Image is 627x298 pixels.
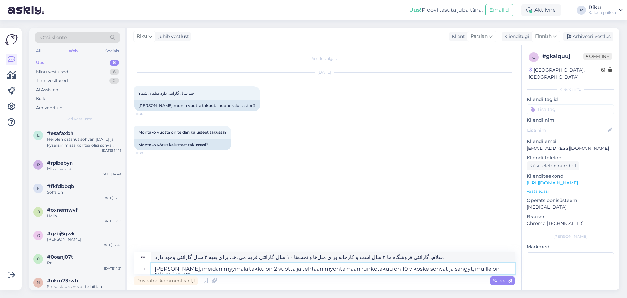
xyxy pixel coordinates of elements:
[449,33,465,40] div: Klient
[588,10,616,15] div: Kalustepaikka
[109,78,119,84] div: 0
[101,172,121,177] div: [DATE] 14:44
[493,278,512,284] span: Saada
[527,188,614,194] p: Vaata edasi ...
[527,127,606,134] input: Lisa nimi
[583,53,612,60] span: Offline
[47,160,73,166] span: #rplbebyn
[37,162,40,167] span: r
[527,117,614,124] p: Kliendi nimi
[529,67,601,80] div: [GEOGRAPHIC_DATA], [GEOGRAPHIC_DATA]
[37,133,40,138] span: e
[36,60,44,66] div: Uus
[36,87,60,93] div: AI Assistent
[527,234,614,239] div: [PERSON_NAME]
[36,96,45,102] div: Kõik
[527,161,579,170] div: Küsi telefoninumbrit
[151,252,515,263] textarea: سلام، گارانتی فروشگاه ما ۲ سال است و کارخانه برای مبل‌ها و تخت‌ها ۱۰ سال گارانتی فریم می‌دهد، برا...
[532,55,535,60] span: g
[47,184,74,189] span: #fkfdbbqb
[527,145,614,152] p: [EMAIL_ADDRESS][DOMAIN_NAME]
[35,47,42,55] div: All
[409,6,483,14] div: Proovi tasuta juba täna:
[37,233,40,238] span: g
[104,47,120,55] div: Socials
[134,100,260,111] div: [PERSON_NAME] monta vuotta takuuta huonekaluillasi on?
[47,231,75,237] span: #gzbj5qwk
[37,256,40,261] span: 0
[138,130,227,135] span: Montako vuotta on teidän kalusteet takussa?
[485,4,513,16] button: Emailid
[156,33,189,40] div: juhib vestlust
[134,139,231,150] div: Montako vòtus kalusteet takussasi?
[527,204,614,211] p: [MEDICAL_DATA]
[563,32,613,41] div: Arhiveeri vestlus
[47,136,121,148] div: Hei olen ostanut sohvan [DATE] ja kyselisin missä kohtaa olisi sohva tulossa kuitin numero on 454
[136,112,160,116] span: 11:36
[5,33,18,46] img: Askly Logo
[471,33,488,40] span: Persian
[527,243,614,250] p: Märkmed
[47,237,121,242] div: [PERSON_NAME]
[47,254,73,260] span: #0oanj07t
[37,280,40,285] span: n
[110,69,119,75] div: 6
[62,116,93,122] span: Uued vestlused
[102,195,121,200] div: [DATE] 17:19
[577,6,586,15] div: R
[40,34,67,41] span: Otsi kliente
[36,78,68,84] div: Tiimi vestlused
[134,56,515,61] div: Vestlus algas
[47,166,121,172] div: Missä sulla on
[136,151,160,156] span: 11:39
[110,60,119,66] div: 8
[101,242,121,247] div: [DATE] 17:49
[137,33,147,40] span: Riku
[102,148,121,153] div: [DATE] 14:13
[527,138,614,145] p: Kliendi email
[104,266,121,271] div: [DATE] 1:21
[140,252,145,263] div: fa
[47,260,121,266] div: Rr
[47,189,121,195] div: Soffa on
[527,197,614,204] p: Operatsioonisüsteem
[527,154,614,161] p: Kliendi telefon
[67,47,79,55] div: Web
[47,131,73,136] span: #esafaxbh
[527,213,614,220] p: Brauser
[502,33,529,40] div: Klienditugi
[527,86,614,92] div: Kliendi info
[535,33,552,40] span: Finnish
[134,276,198,285] div: Privaatne kommentaar
[588,5,616,10] div: Riku
[36,105,63,111] div: Arhiveeritud
[47,207,78,213] span: #oxnemwvf
[521,4,561,16] div: Aktiivne
[36,69,68,75] div: Minu vestlused
[542,52,583,60] div: # gkaiquuj
[527,220,614,227] p: Chrome [TECHNICAL_ID]
[141,263,145,274] div: fi
[134,69,515,75] div: [DATE]
[588,5,623,15] a: RikuKalustepaikka
[47,213,121,219] div: Hello
[37,209,40,214] span: o
[527,173,614,180] p: Klienditeekond
[37,186,40,191] span: f
[409,7,422,13] b: Uus!
[151,263,515,274] textarea: [PERSON_NAME], meidän myymälä takku on 2 vuotta ja tehtaan myöntamaan runkotakuu on 10 v koske so...
[102,219,121,224] div: [DATE] 17:13
[47,284,121,295] div: Siis vastauksen voitte laittaa [EMAIL_ADDRESS][DOMAIN_NAME]
[527,180,578,186] a: [URL][DOMAIN_NAME]
[527,104,614,114] input: Lisa tag
[138,91,194,96] span: چند سال گارانتی دارد مبلمان شما؟
[527,96,614,103] p: Kliendi tag'id
[47,278,78,284] span: #nkm73rwb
